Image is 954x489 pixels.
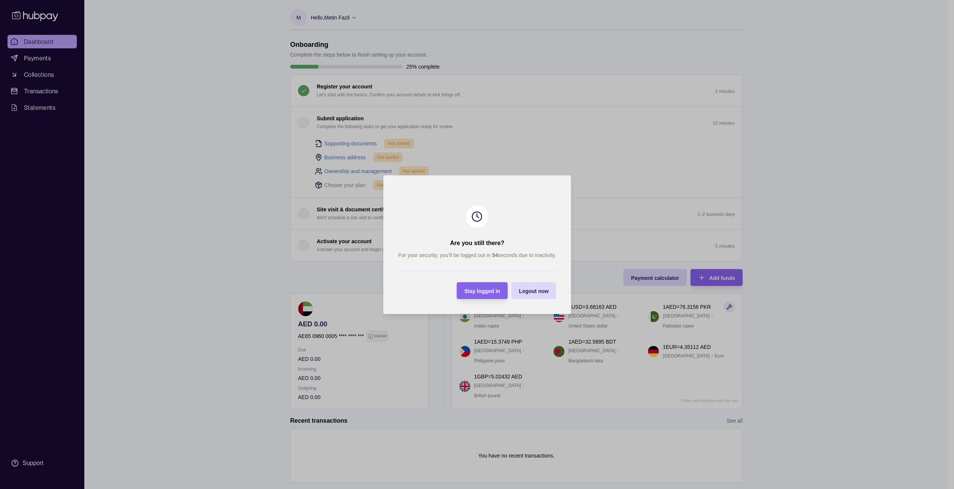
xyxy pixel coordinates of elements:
[519,288,548,294] span: Logout now
[511,282,556,299] button: Logout now
[464,288,500,294] span: Stay logged in
[398,251,556,259] p: For your security, you’ll be logged out in seconds due to inactivity.
[450,239,504,247] h2: Are you still there?
[492,252,498,258] strong: 54
[457,282,508,299] button: Stay logged in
